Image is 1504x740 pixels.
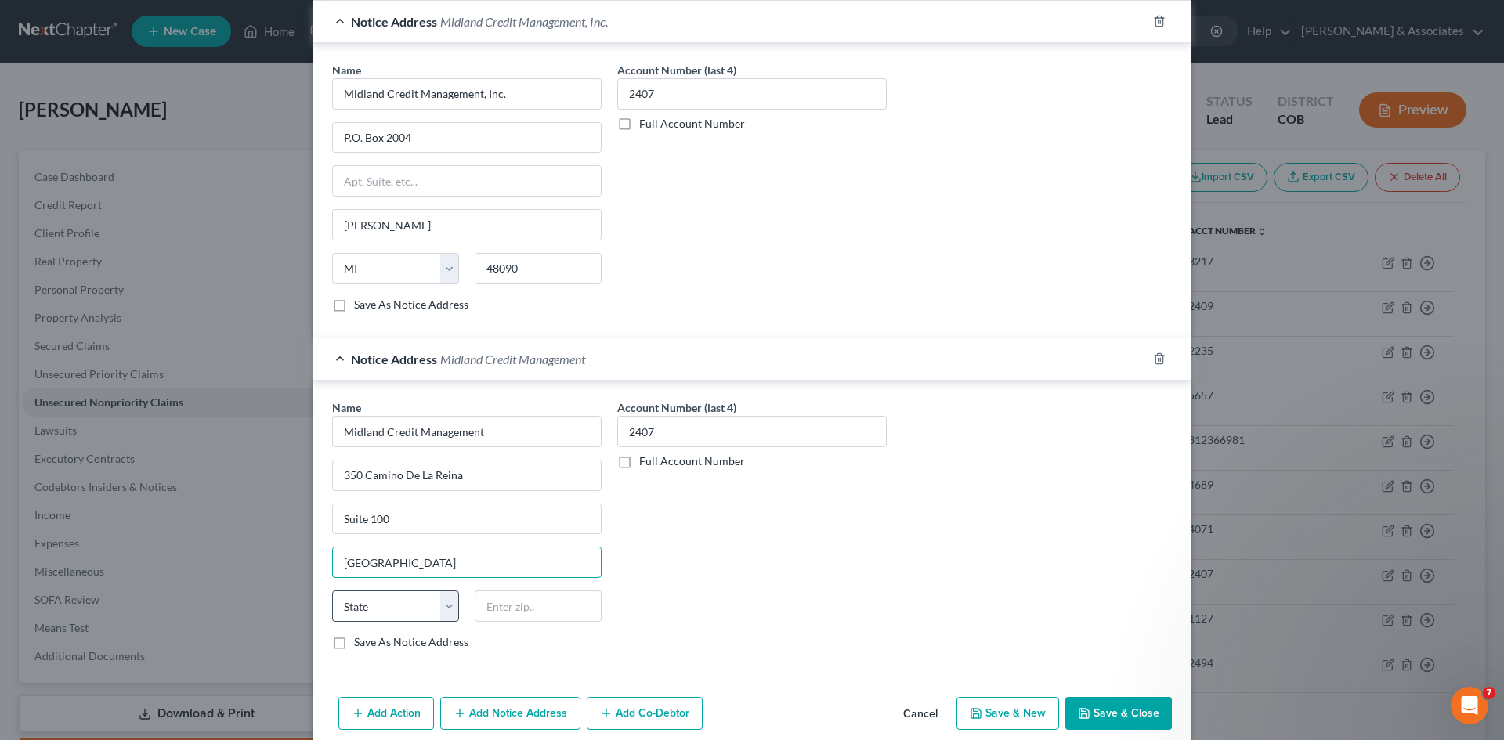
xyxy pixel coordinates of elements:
[333,166,601,196] input: Apt, Suite, etc...
[639,116,745,132] label: Full Account Number
[354,634,468,650] label: Save As Notice Address
[617,399,736,416] label: Account Number (last 4)
[639,453,745,469] label: Full Account Number
[1483,687,1495,699] span: 7
[440,352,585,366] span: Midland Credit Management
[617,62,736,78] label: Account Number (last 4)
[333,504,601,534] input: Apt, Suite, etc...
[617,78,887,110] input: XXXX
[332,78,602,110] input: Search by name...
[333,210,601,240] input: Enter city...
[956,697,1059,730] button: Save & New
[617,416,887,447] input: XXXX
[332,401,361,414] span: Name
[587,697,703,730] button: Add Co-Debtor
[333,123,601,153] input: Enter address...
[891,698,950,730] button: Cancel
[475,590,602,622] input: Enter zip..
[354,297,468,312] label: Save As Notice Address
[1451,687,1488,724] iframe: Intercom live chat
[440,14,608,29] span: Midland Credit Management, Inc.
[338,697,434,730] button: Add Action
[351,14,437,29] span: Notice Address
[351,352,437,366] span: Notice Address
[440,697,580,730] button: Add Notice Address
[333,547,601,577] input: Enter city...
[1065,697,1172,730] button: Save & Close
[332,416,602,447] input: Search by name...
[333,460,601,490] input: Enter address...
[475,253,602,284] input: Enter zip..
[332,63,361,77] span: Name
